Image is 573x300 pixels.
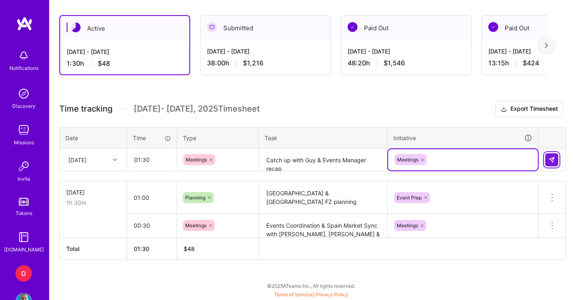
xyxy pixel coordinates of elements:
[66,188,120,197] div: [DATE]
[495,101,563,117] button: Export Timesheet
[49,275,573,296] div: © 2025 ATeams Inc., All rights reserved.
[177,127,259,148] th: Type
[127,215,177,236] input: HH:MM
[13,265,34,282] a: D
[259,127,388,148] th: Task
[348,22,357,32] img: Paid Out
[545,43,548,48] img: right
[16,265,32,282] div: D
[128,149,176,170] input: HH:MM
[12,102,36,110] div: Discovery
[127,237,177,260] th: 01:30
[185,222,207,228] span: Meetings
[133,134,171,142] div: Time
[60,237,127,260] th: Total
[274,291,348,298] span: |
[19,198,29,206] img: tokens
[207,22,217,32] img: Submitted
[341,16,471,40] div: Paid Out
[60,16,189,41] div: Active
[16,229,32,245] img: guide book
[98,59,110,68] span: $48
[68,155,87,164] div: [DATE]
[16,158,32,175] img: Invite
[523,59,539,67] span: $424
[548,157,555,163] img: Submit
[397,157,418,163] span: Meetings
[348,59,465,67] div: 48:20 h
[501,105,507,114] i: icon Download
[207,47,324,56] div: [DATE] - [DATE]
[274,291,312,298] a: Terms of Service
[207,59,324,67] div: 38:00 h
[393,133,533,143] div: Initiative
[488,22,498,32] img: Paid Out
[243,59,263,67] span: $1,216
[66,198,120,207] div: 1h 30m
[127,187,177,208] input: HH:MM
[67,59,183,68] div: 1:30 h
[185,195,205,201] span: Planning
[16,47,32,64] img: bell
[186,157,207,163] span: Meetings
[16,16,33,31] img: logo
[18,175,30,183] div: Invite
[134,104,260,114] span: [DATE] - [DATE] , 2025 Timesheet
[113,158,117,162] i: icon Chevron
[59,104,112,114] span: Time tracking
[9,64,38,72] div: Notifications
[397,222,418,228] span: Meetings
[71,22,81,32] img: Active
[16,209,32,217] div: Tokens
[260,182,386,213] textarea: [GEOGRAPHIC_DATA] & [GEOGRAPHIC_DATA] FZ planning
[67,47,183,56] div: [DATE] - [DATE]
[16,122,32,138] img: teamwork
[60,127,127,148] th: Date
[397,195,422,201] span: Event Prep
[16,85,32,102] img: discovery
[384,59,405,67] span: $1,546
[184,245,195,252] span: $ 48
[4,245,44,254] div: [DOMAIN_NAME]
[348,47,465,56] div: [DATE] - [DATE]
[200,16,330,40] div: Submitted
[14,138,34,147] div: Missions
[260,215,386,237] textarea: Events Coordination & Spain Market Sync with [PERSON_NAME], [PERSON_NAME] & [PERSON_NAME]
[545,153,559,166] div: null
[260,149,386,171] textarea: Catch up with Guy & Events Manager recap
[315,291,348,298] a: Privacy Policy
